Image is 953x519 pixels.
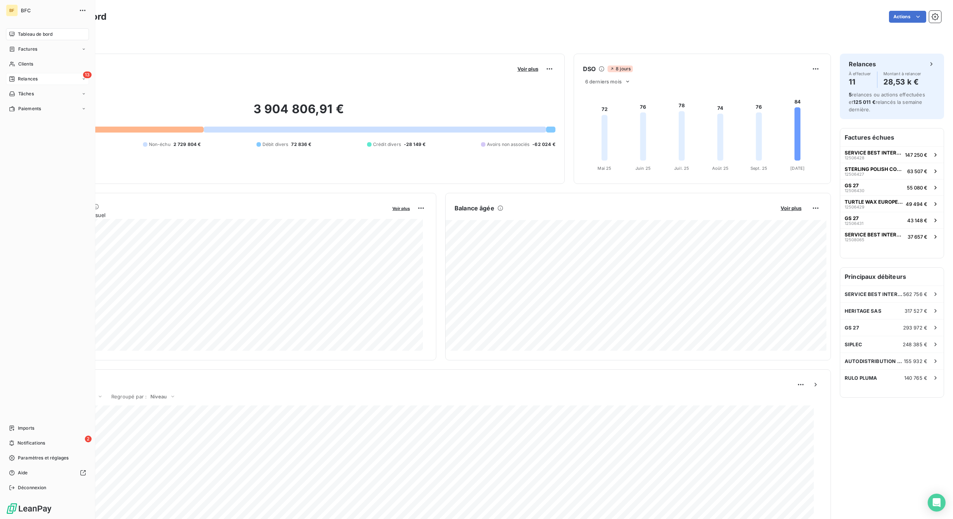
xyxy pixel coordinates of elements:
span: Voir plus [392,206,410,211]
span: 5 [849,92,852,98]
span: HERITAGE SAS [845,308,882,314]
span: Paramètres et réglages [18,455,68,461]
span: Factures [18,46,37,52]
span: 155 932 € [904,358,927,364]
button: Voir plus [390,205,412,211]
a: Aide [6,467,89,479]
tspan: Août 25 [712,166,728,171]
button: TURTLE WAX EUROPE LIMITED1250642949 494 € [840,195,944,212]
tspan: Mai 25 [597,166,611,171]
span: Notifications [17,440,45,446]
span: 317 527 € [905,308,927,314]
span: 147 250 € [905,152,927,158]
span: À effectuer [849,71,871,76]
span: SERVICE BEST INTERNATIONAL [845,232,905,238]
h6: Principaux débiteurs [840,268,944,286]
span: Crédit divers [373,141,401,148]
span: 55 080 € [907,185,927,191]
button: SERVICE BEST INTERNATIONAL12506428147 250 € [840,146,944,163]
span: Niveau [150,394,167,399]
span: AUTODISTRIBUTION SAS [845,358,904,364]
span: Clients [18,61,33,67]
span: 43 148 € [907,217,927,223]
span: 2 [85,436,92,442]
span: Chiffre d'affaires mensuel [42,211,387,219]
span: 49 494 € [906,201,927,207]
span: 63 507 € [907,168,927,174]
span: 125 011 € [853,99,875,105]
span: GS 27 [845,215,859,221]
span: relances ou actions effectuées et relancés la semaine dernière. [849,92,925,112]
span: 2 729 804 € [173,141,201,148]
span: Regroupé par : [111,394,147,399]
span: 12506428 [845,156,864,160]
span: Avoirs non associés [487,141,529,148]
span: BFC [21,7,74,13]
tspan: Sept. 25 [750,166,767,171]
span: 12506429 [845,205,864,209]
span: Relances [18,76,38,82]
span: SERVICE BEST INTERNATIONAL [845,150,902,156]
span: 6 derniers mois [585,79,622,85]
span: Voir plus [517,66,538,72]
span: 13 [83,71,92,78]
span: 293 972 € [903,325,927,331]
span: 12508065 [845,238,864,242]
button: Voir plus [515,66,541,72]
span: 72 836 € [291,141,311,148]
h6: Relances [849,60,876,69]
button: GS 271250643143 148 € [840,212,944,228]
tspan: Juin 25 [635,166,651,171]
span: 12506427 [845,172,864,176]
span: Montant à relancer [883,71,921,76]
button: Actions [889,11,926,23]
button: GS 271250643055 080 € [840,179,944,195]
span: 562 756 € [903,291,927,297]
span: Paiements [18,105,41,112]
span: 12506430 [845,188,864,193]
tspan: Juil. 25 [674,166,689,171]
span: Tâches [18,90,34,97]
span: GS 27 [845,325,859,331]
span: Non-échu [149,141,170,148]
div: Open Intercom Messenger [928,494,946,512]
span: Voir plus [781,205,801,211]
span: SIPLEC [845,341,862,347]
h6: Balance âgée [455,204,494,213]
div: BF [6,4,18,16]
h4: 28,53 k € [883,76,921,88]
span: 140 765 € [904,375,927,381]
span: 37 657 € [908,234,927,240]
span: 12506431 [845,221,863,226]
span: -62 024 € [532,141,555,148]
span: GS 27 [845,182,859,188]
span: RULO PLUMA [845,375,877,381]
span: Débit divers [262,141,289,148]
span: 8 jours [608,66,633,72]
span: -28 149 € [404,141,425,148]
h6: Factures échues [840,128,944,146]
button: SERVICE BEST INTERNATIONAL1250806537 657 € [840,228,944,245]
span: Aide [18,469,28,476]
span: Tableau de bord [18,31,52,38]
img: Logo LeanPay [6,503,52,515]
span: TURTLE WAX EUROPE LIMITED [845,199,903,205]
span: SERVICE BEST INTERNATIONAL [845,291,903,297]
h2: 3 904 806,91 € [42,102,555,124]
button: STERLING POLISH COMPANY A/S1250642763 507 € [840,163,944,179]
h6: DSO [583,64,596,73]
button: Voir plus [778,205,804,211]
span: STERLING POLISH COMPANY A/S [845,166,904,172]
tspan: [DATE] [790,166,804,171]
span: 248 385 € [903,341,927,347]
span: Déconnexion [18,484,47,491]
span: Imports [18,425,34,432]
h4: 11 [849,76,871,88]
